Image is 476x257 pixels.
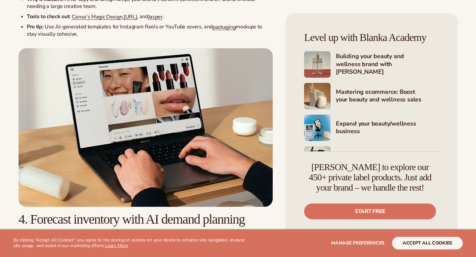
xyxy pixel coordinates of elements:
a: Jasper [148,13,163,20]
span: 4. Forecast inventory with AI demand planning [19,212,245,227]
h4: Building your beauty and wellness brand with [PERSON_NAME] [336,53,439,76]
p: By clicking "Accept All Cookies", you agree to the storing of cookies on your device to enhance s... [13,238,249,249]
a: Shopify Image 6 Building your beauty and wellness brand with [PERSON_NAME] [304,51,439,78]
a: blanka website link [19,48,273,207]
span: mockups to stay visually cohesive. [27,23,262,38]
span: Manage preferences [331,240,384,246]
a: Start free [304,203,436,219]
span: , [122,13,124,20]
h4: Expand your beauty/wellness business [336,120,439,136]
h4: Mastering ecommerce: Boost your beauty and wellness sales [336,88,439,104]
a: Learn More [105,242,128,249]
img: Shopify Image 7 [304,83,331,109]
button: accept all cookies [392,237,463,249]
a: Shopify Image 9 Marketing your beauty and wellness brand 101 [304,146,439,173]
img: Shopify Image 6 [304,51,331,78]
button: Manage preferences [331,237,384,249]
strong: Tools to check out: [27,13,70,20]
img: Shopify Image 9 [304,146,331,173]
span: , and [137,13,148,20]
a: Shopify Image 8 Expand your beauty/wellness business [304,115,439,141]
a: Shopify Image 7 Mastering ecommerce: Boost your beauty and wellness sales [304,83,439,109]
h4: [PERSON_NAME] to explore our 450+ private label products. Just add your brand – we handle the rest! [304,162,436,193]
a: [URL] [124,13,137,20]
strong: Pro tip: [27,23,43,30]
a: Canva’s Magic Design [72,13,123,20]
img: Shopify Image 8 [304,115,331,141]
a: packaging [213,23,236,31]
span: . [163,13,164,20]
span: Use AI-generated templates for Instagram Reels or YouTube covers, and [43,23,213,30]
h4: Level up with Blanka Academy [304,32,439,43]
img: Person using laptop to design beauty product visuals with AI, showing digital tools and product i... [19,48,273,207]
